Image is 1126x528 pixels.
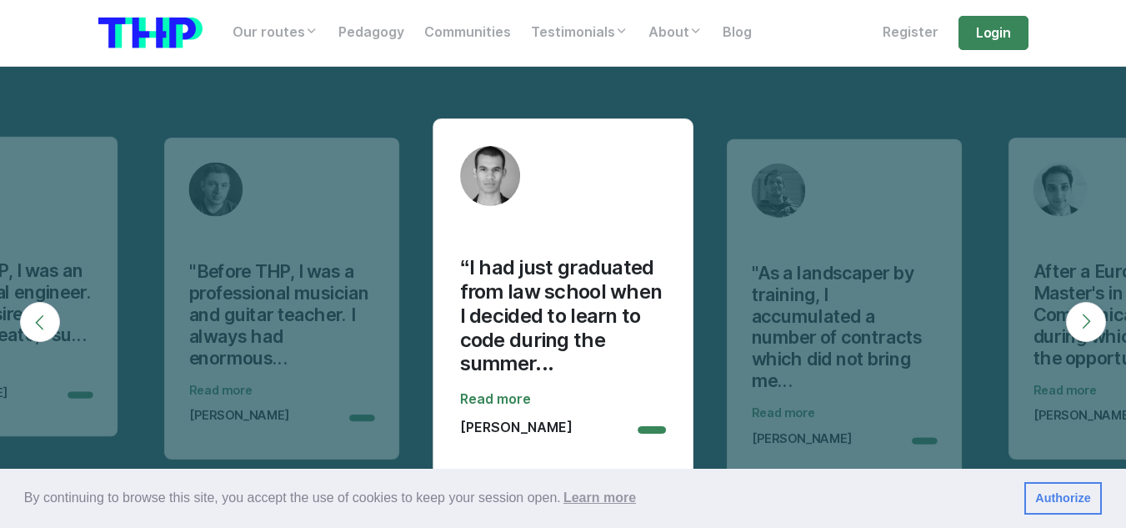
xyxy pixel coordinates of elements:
[188,261,368,370] font: "Before THP, I was a professional musician and guitar teacher. I always had enormous...
[98,18,203,48] img: logo
[414,16,521,49] a: Communities
[460,146,520,206] img: Avatar
[460,391,531,407] font: Read more
[338,24,404,40] font: Pedagogy
[713,16,762,49] a: Blog
[24,490,561,505] font: By continuing to browse this site, you accept the use of cookies to keep your session open.
[188,163,243,217] img: Avatar
[883,24,938,40] font: Register
[1033,163,1088,217] img: Avatar
[752,163,806,218] img: Avatar
[561,485,639,510] a: learn more about cookies
[188,409,290,423] font: [PERSON_NAME]
[460,420,573,435] font: [PERSON_NAME]
[723,24,752,40] font: Blog
[1033,383,1098,397] font: Read more
[752,406,816,420] font: Read more
[638,16,713,49] a: About
[328,16,414,49] a: Pedagogy
[424,24,511,40] font: Communities
[563,490,636,505] font: Learn more
[1066,302,1106,342] button: Next
[873,16,948,49] a: Register
[188,383,253,397] font: Read more
[521,16,638,49] a: Testimonials
[648,24,689,40] font: About
[1035,491,1090,505] font: Authorize
[531,24,615,40] font: Testimonials
[752,262,923,392] font: "As a landscaper by training, I accumulated a number of contracts which did not bring me...
[958,16,1028,50] a: Login
[752,431,853,445] font: [PERSON_NAME]
[460,255,663,375] font: “I had just graduated from law school when I decided to learn to code during the summer...
[1024,482,1102,515] a: dismiss cookie message
[20,302,60,342] button: Previous
[233,24,305,40] font: Our routes
[223,16,328,49] a: Our routes
[976,25,1010,41] font: Login
[460,390,667,410] a: Read more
